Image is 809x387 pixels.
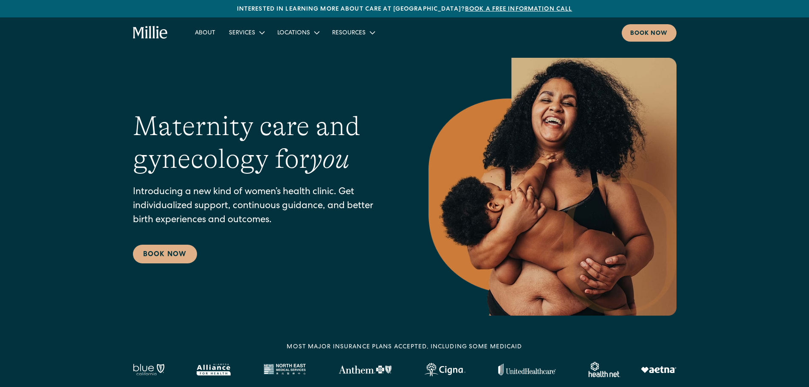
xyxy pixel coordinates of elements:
em: you [310,144,350,174]
h1: Maternity care and gynecology for [133,110,395,175]
img: Blue California logo [133,364,164,376]
a: About [188,25,222,40]
div: Locations [277,29,310,38]
img: Smiling mother with her baby in arms, celebrating body positivity and the nurturing bond of postp... [428,58,677,316]
div: Resources [332,29,366,38]
div: Services [222,25,271,40]
div: Locations [271,25,325,40]
a: Book Now [133,245,197,263]
img: United Healthcare logo [498,364,556,376]
div: Services [229,29,255,38]
a: Book now [622,24,677,42]
a: Book a free information call [465,6,572,12]
div: Book now [630,29,668,38]
img: Cigna logo [424,363,465,376]
img: Healthnet logo [589,362,620,377]
img: North East Medical Services logo [263,364,306,376]
a: home [133,26,168,40]
div: Resources [325,25,381,40]
div: MOST MAJOR INSURANCE PLANS ACCEPTED, INCLUDING some MEDICAID [287,343,522,352]
img: Alameda Alliance logo [197,364,230,376]
p: Introducing a new kind of women’s health clinic. Get individualized support, continuous guidance,... [133,186,395,228]
img: Aetna logo [641,366,677,373]
img: Anthem Logo [338,365,392,374]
